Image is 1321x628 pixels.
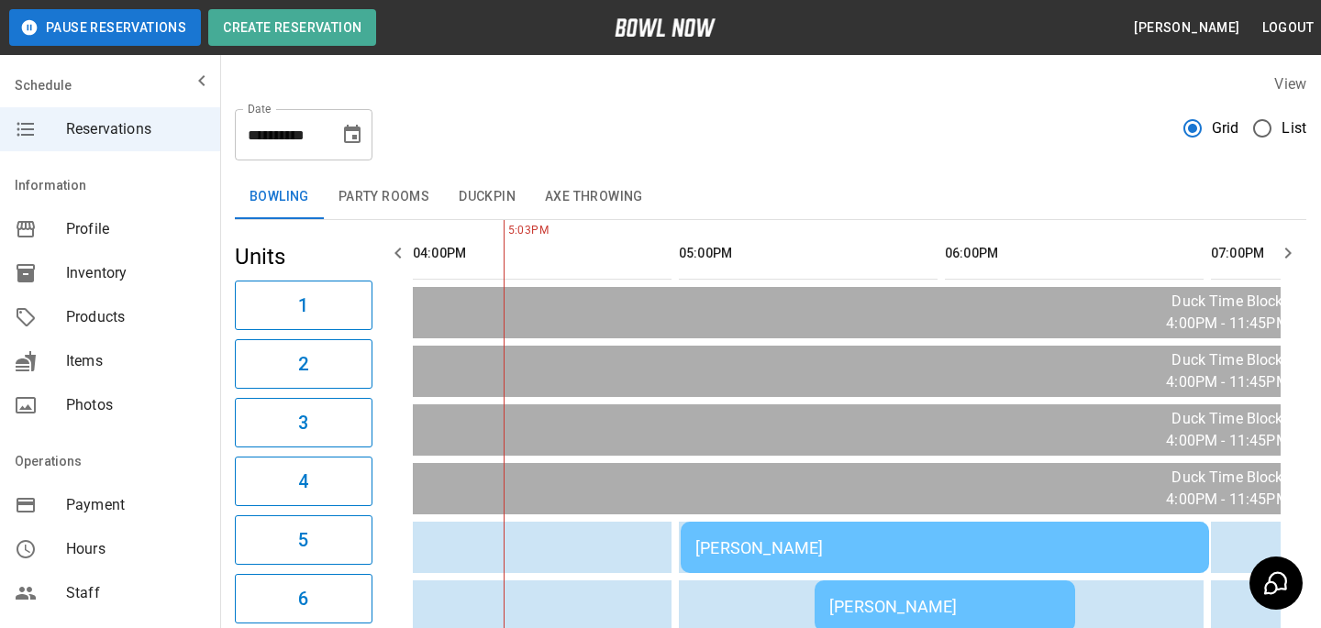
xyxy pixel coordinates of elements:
[235,457,372,506] button: 4
[9,9,201,46] button: Pause Reservations
[298,525,308,555] h6: 5
[235,242,372,271] h5: Units
[324,175,444,219] button: Party Rooms
[66,118,205,140] span: Reservations
[504,222,508,240] span: 5:03PM
[235,574,372,623] button: 6
[66,350,205,372] span: Items
[235,339,372,389] button: 2
[66,394,205,416] span: Photos
[695,538,1194,557] div: [PERSON_NAME]
[413,227,672,280] th: 04:00PM
[298,291,308,320] h6: 1
[298,584,308,613] h6: 6
[298,408,308,437] h6: 3
[298,467,308,496] h6: 4
[66,582,205,604] span: Staff
[530,175,658,219] button: Axe Throwing
[1274,75,1306,93] label: View
[1282,117,1306,139] span: List
[66,538,205,560] span: Hours
[66,218,205,240] span: Profile
[66,494,205,516] span: Payment
[829,597,1060,616] div: [PERSON_NAME]
[66,262,205,284] span: Inventory
[235,175,324,219] button: Bowling
[66,306,205,328] span: Products
[235,515,372,565] button: 5
[235,175,1306,219] div: inventory tabs
[1212,117,1239,139] span: Grid
[945,227,1204,280] th: 06:00PM
[334,116,371,153] button: Choose date, selected date is Oct 8, 2025
[235,398,372,447] button: 3
[235,281,372,330] button: 1
[1127,11,1247,45] button: [PERSON_NAME]
[615,18,716,37] img: logo
[679,227,938,280] th: 05:00PM
[444,175,530,219] button: Duckpin
[208,9,376,46] button: Create Reservation
[1255,11,1321,45] button: Logout
[298,349,308,379] h6: 2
